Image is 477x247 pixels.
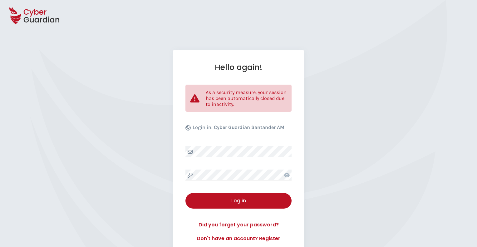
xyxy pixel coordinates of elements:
[206,89,287,107] p: As a security measure, your session has been automatically closed due to inactivity.
[185,193,292,209] button: Log in
[185,235,292,242] a: Don't have an account? Register
[185,221,292,229] a: Did you forget your password?
[193,124,284,134] p: Login in:
[185,62,292,72] h1: Hello again!
[214,124,284,130] b: Cyber Guardian Santander AM
[190,197,287,205] div: Log in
